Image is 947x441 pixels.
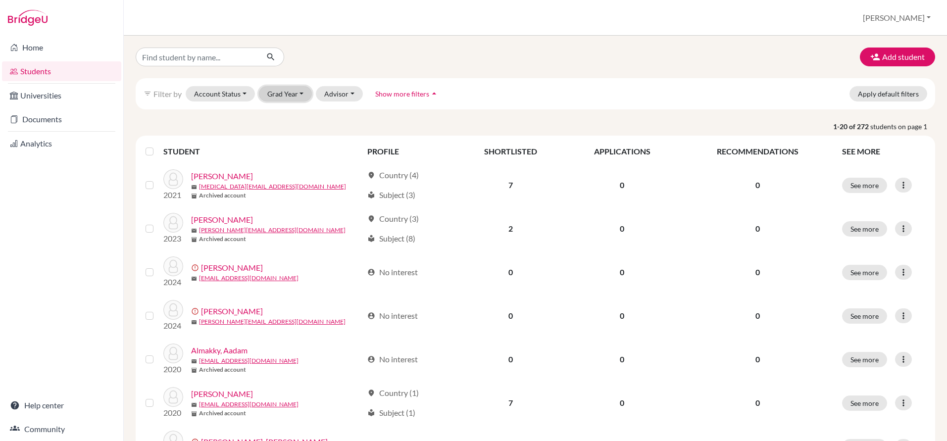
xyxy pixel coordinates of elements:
[685,179,830,191] p: 0
[163,256,183,276] img: Akerlund, Hank
[685,223,830,235] p: 0
[199,274,299,283] a: [EMAIL_ADDRESS][DOMAIN_NAME]
[191,411,197,417] span: inventory_2
[849,86,927,101] button: Apply default filters
[163,276,183,288] p: 2024
[2,38,121,57] a: Home
[2,395,121,415] a: Help center
[191,388,253,400] a: [PERSON_NAME]
[163,233,183,245] p: 2023
[833,121,870,132] strong: 1-20 of 272
[2,134,121,153] a: Analytics
[191,319,197,325] span: mail
[201,262,263,274] a: [PERSON_NAME]
[367,389,375,397] span: location_on
[191,214,253,226] a: [PERSON_NAME]
[685,353,830,365] p: 0
[367,235,375,243] span: local_library
[191,367,197,373] span: inventory_2
[842,221,887,237] button: See more
[191,276,197,282] span: mail
[565,338,679,381] td: 0
[842,352,887,367] button: See more
[367,266,418,278] div: No interest
[456,381,565,425] td: 7
[565,294,679,338] td: 0
[361,140,456,163] th: PROFILE
[2,109,121,129] a: Documents
[429,89,439,98] i: arrow_drop_up
[565,250,679,294] td: 0
[153,89,182,98] span: Filter by
[858,8,935,27] button: [PERSON_NAME]
[367,171,375,179] span: location_on
[565,381,679,425] td: 0
[565,163,679,207] td: 0
[456,140,565,163] th: SHORTLISTED
[367,189,415,201] div: Subject (3)
[367,233,415,245] div: Subject (8)
[685,310,830,322] p: 0
[367,353,418,365] div: No interest
[456,207,565,250] td: 2
[565,140,679,163] th: APPLICATIONS
[2,86,121,105] a: Universities
[842,178,887,193] button: See more
[199,235,246,244] b: Archived account
[367,169,419,181] div: Country (4)
[679,140,836,163] th: RECOMMENDATIONS
[316,86,363,101] button: Advisor
[367,409,375,417] span: local_library
[367,310,418,322] div: No interest
[163,343,183,363] img: Almakky, Aadam
[163,213,183,233] img: Ager, Ollie
[367,191,375,199] span: local_library
[375,90,429,98] span: Show more filters
[191,402,197,408] span: mail
[367,268,375,276] span: account_circle
[685,266,830,278] p: 0
[191,358,197,364] span: mail
[191,228,197,234] span: mail
[163,140,361,163] th: STUDENT
[367,213,419,225] div: Country (3)
[456,163,565,207] td: 7
[367,387,419,399] div: Country (1)
[836,140,931,163] th: SEE MORE
[199,365,246,374] b: Archived account
[199,356,299,365] a: [EMAIL_ADDRESS][DOMAIN_NAME]
[8,10,48,26] img: Bridge-U
[136,48,258,66] input: Find student by name...
[191,193,197,199] span: inventory_2
[685,397,830,409] p: 0
[842,265,887,280] button: See more
[163,169,183,189] img: Adams, Yael
[199,317,346,326] a: [PERSON_NAME][EMAIL_ADDRESS][DOMAIN_NAME]
[367,86,448,101] button: Show more filtersarrow_drop_up
[201,305,263,317] a: [PERSON_NAME]
[565,207,679,250] td: 0
[870,121,935,132] span: students on page 1
[367,215,375,223] span: location_on
[191,307,201,315] span: error_outline
[860,48,935,66] button: Add student
[456,294,565,338] td: 0
[199,226,346,235] a: [PERSON_NAME][EMAIL_ADDRESS][DOMAIN_NAME]
[199,409,246,418] b: Archived account
[163,387,183,407] img: Altmann, Georgina
[163,407,183,419] p: 2020
[2,419,121,439] a: Community
[259,86,312,101] button: Grad Year
[367,312,375,320] span: account_circle
[199,182,346,191] a: [MEDICAL_DATA][EMAIL_ADDRESS][DOMAIN_NAME]
[456,250,565,294] td: 0
[191,237,197,243] span: inventory_2
[191,264,201,272] span: error_outline
[367,407,415,419] div: Subject (1)
[163,363,183,375] p: 2020
[163,189,183,201] p: 2021
[199,191,246,200] b: Archived account
[191,184,197,190] span: mail
[2,61,121,81] a: Students
[456,338,565,381] td: 0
